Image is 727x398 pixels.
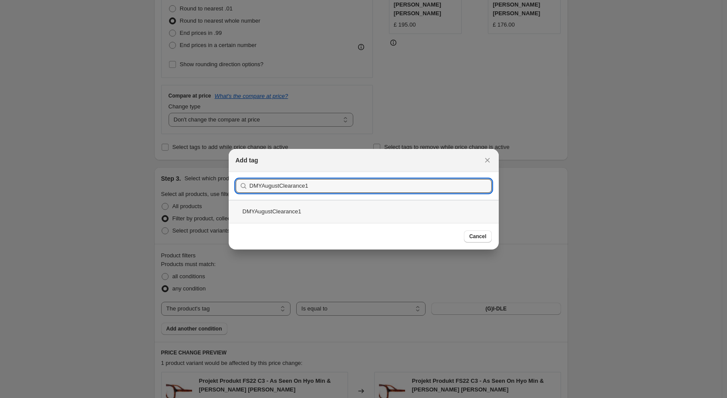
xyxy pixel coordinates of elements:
[469,233,486,240] span: Cancel
[250,179,492,193] input: Search tags
[229,200,499,223] div: DMYAugustClearance1
[236,156,258,165] h2: Add tag
[481,154,494,166] button: Close
[464,230,491,243] button: Cancel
